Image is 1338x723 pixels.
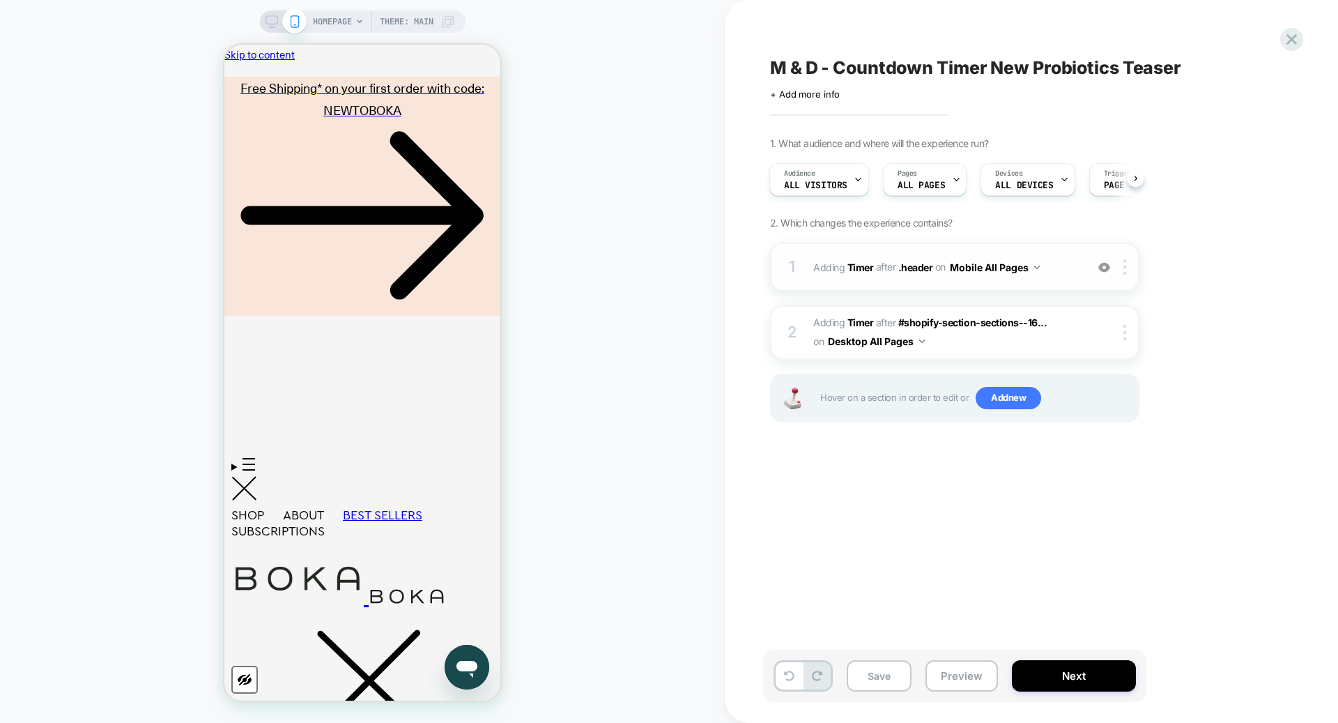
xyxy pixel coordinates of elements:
[1012,660,1136,692] button: Next
[380,10,433,33] span: Theme: MAIN
[785,253,799,281] div: 1
[1098,261,1110,273] img: crossed eye
[1123,325,1126,340] img: close
[59,463,118,479] summary: ABOUT
[1034,266,1040,269] img: down arrow
[778,388,806,409] img: Joystick
[144,545,221,559] img: The word BOKA in bold, black, sans-serif capital letters on a white background.
[784,169,815,178] span: Audience
[820,387,1131,409] span: Hover on a section in order to edit or
[7,479,100,495] span: SUBSCRIPTIONS
[1104,181,1151,190] span: Page Load
[7,413,33,462] summary: Menu
[898,181,945,190] span: ALL PAGES
[950,257,1040,277] button: Mobile All Pages
[813,333,824,350] span: on
[898,261,933,273] span: .header
[7,509,139,559] img: The word BOKA in bold, black, sans-serif capital letters on a white background.
[876,261,896,273] span: AFTER
[898,317,1047,328] span: #shopify-section-sections--16...
[7,621,33,649] button: Color Scheme
[847,261,874,273] b: Timer
[898,169,917,178] span: Pages
[770,89,840,100] span: + Add more info
[828,331,925,351] button: Desktop All Pages
[7,463,59,479] summary: SHOP
[770,217,952,229] span: 2. Which changes the experience contains?
[7,32,269,271] a: Free Shipping* on your first order with code: NEWTOBOKA
[7,584,269,694] summary: Search
[220,600,265,645] iframe: Button to launch messaging window
[7,479,119,495] summary: SUBSCRIPTIONS
[995,169,1022,178] span: Devices
[16,34,260,74] span: Free Shipping* on your first order with code: NEWTOBOKA
[876,317,896,328] span: AFTER
[118,463,198,479] a: BEST SELLERS
[995,181,1053,190] span: ALL DEVICES
[925,660,998,692] button: Preview
[313,10,352,33] span: HOMEPAGE
[847,317,874,328] b: Timer
[919,340,925,343] img: down arrow
[784,181,847,190] span: All Visitors
[1123,259,1126,275] img: close
[847,660,912,692] button: Save
[770,137,988,149] span: 1. What audience and where will the experience run?
[7,32,269,271] div: Announcement
[1104,169,1131,178] span: Trigger
[770,57,1181,78] span: M & D - Countdown Timer New Probiotics Teaser
[935,258,946,275] span: on
[976,387,1041,409] span: Add new
[59,463,100,479] span: ABOUT
[7,463,40,479] span: SHOP
[813,261,873,273] span: Adding
[813,317,873,328] span: Adding
[785,319,799,347] div: 2
[7,509,269,570] a: The word BOKA in bold, black, sans-serif capital letters on a white background. The word BOKA in ...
